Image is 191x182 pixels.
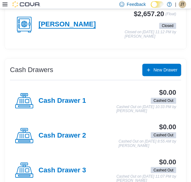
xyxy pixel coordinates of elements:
span: Cashed Out [151,132,176,138]
p: Cashed Out on [DATE] 10:33 PM by [PERSON_NAME] [116,105,176,113]
h4: Cash Drawer 3 [39,166,86,174]
h3: $0.00 [159,89,176,96]
h3: $2,657.20 [134,10,164,18]
h4: [PERSON_NAME] [39,20,96,29]
span: Cashed Out [153,132,173,138]
p: | [175,1,176,8]
input: Dark Mode [151,1,164,8]
p: Closed on [DATE] 11:12 PM by [PERSON_NAME] [125,30,176,39]
p: (Float) [165,10,176,21]
span: Feedback [127,1,146,7]
span: JT [180,1,184,8]
h3: $0.00 [159,158,176,166]
span: Closed [159,23,176,29]
h4: Cash Drawer 2 [39,132,86,140]
span: Cashed Out [151,167,176,173]
div: Jennifer Tolkacz [179,1,186,8]
img: Cova [12,1,40,7]
h4: Cash Drawer 1 [39,97,86,105]
span: Closed [162,23,173,29]
span: Cashed Out [151,98,176,104]
p: Cashed Out on [DATE] 8:55 AM by [PERSON_NAME] [119,139,176,148]
h3: $0.00 [159,123,176,131]
span: Cashed Out [153,167,173,173]
span: New Drawer [153,67,177,73]
h3: Cash Drawers [10,66,53,74]
span: Cashed Out [153,98,173,103]
button: New Drawer [142,64,181,76]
